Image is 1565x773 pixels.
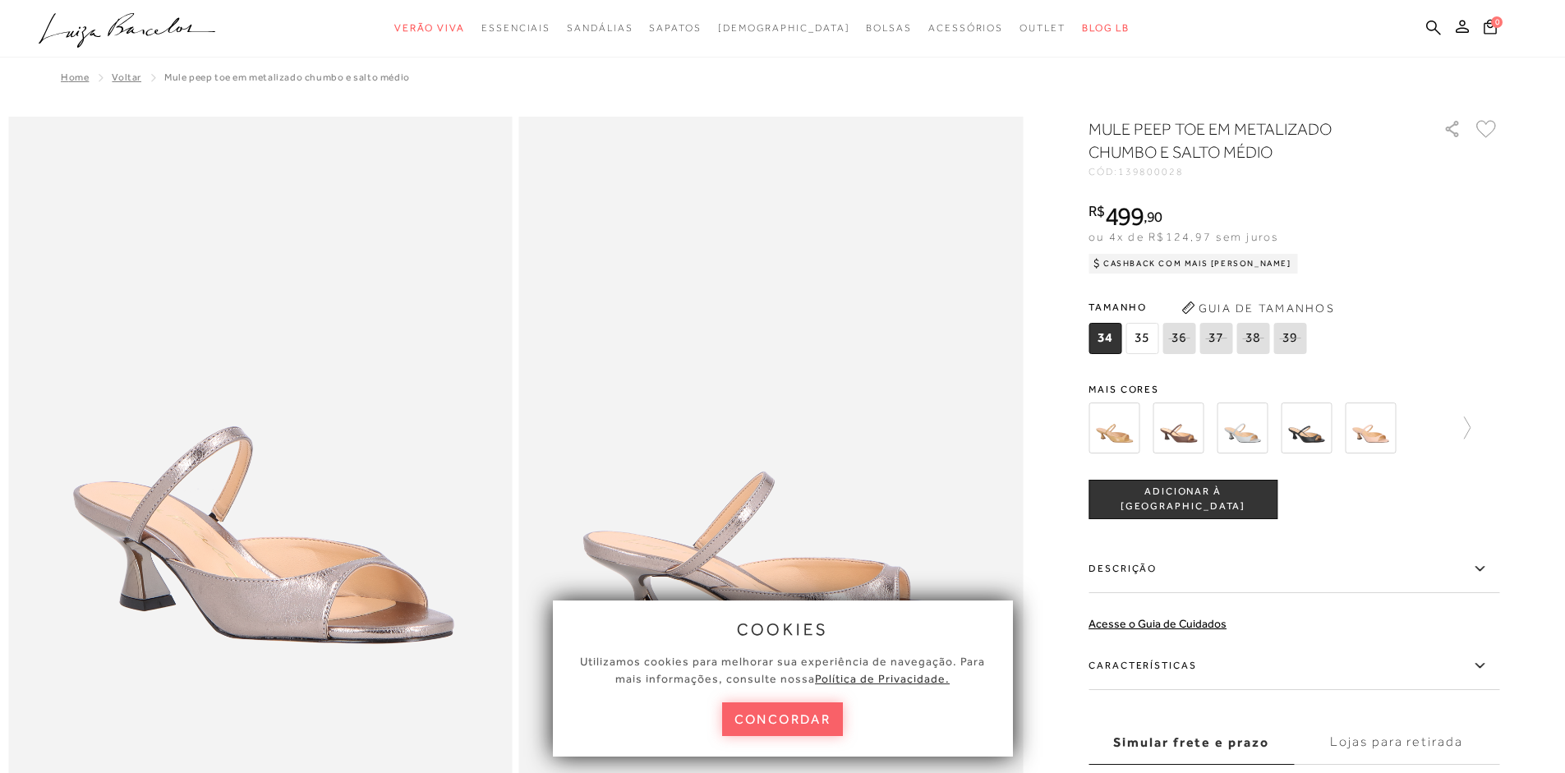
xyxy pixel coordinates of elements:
[1089,720,1294,765] label: Simular frete e prazo
[718,22,850,34] span: [DEMOGRAPHIC_DATA]
[1153,403,1204,453] img: MULE PEEP TOE EM COURO CAFÉ E SALTO MÉDIO
[481,13,550,44] a: noSubCategoriesText
[1118,166,1184,177] span: 139800028
[580,655,985,685] span: Utilizamos cookies para melhorar sua experiência de navegação. Para mais informações, consulte nossa
[1089,204,1105,219] i: R$
[567,22,633,34] span: Sandálias
[1089,480,1277,519] button: ADICIONAR À [GEOGRAPHIC_DATA]
[1089,117,1397,163] h1: MULE PEEP TOE EM METALIZADO CHUMBO E SALTO MÉDIO
[1089,403,1139,453] img: MULE PEEP TOE EM COURO AREIA E SALTO MÉDIO
[1162,323,1195,354] span: 36
[1144,209,1162,224] i: ,
[481,22,550,34] span: Essenciais
[1082,22,1130,34] span: BLOG LB
[1236,323,1269,354] span: 38
[1089,230,1278,243] span: ou 4x de R$124,97 sem juros
[1147,208,1162,225] span: 90
[1089,642,1499,690] label: Características
[649,13,701,44] a: noSubCategoriesText
[718,13,850,44] a: noSubCategoriesText
[928,22,1003,34] span: Acessórios
[1089,617,1227,630] a: Acesse o Guia de Cuidados
[1491,16,1503,28] span: 0
[815,672,950,685] a: Política de Privacidade.
[1199,323,1232,354] span: 37
[1176,295,1340,321] button: Guia de Tamanhos
[1281,403,1332,453] img: MULE PEEP TOE EM COURO PRETO E SALTO MÉDIO
[61,71,89,83] a: Home
[394,13,465,44] a: noSubCategoriesText
[928,13,1003,44] a: noSubCategoriesText
[1089,485,1277,513] span: ADICIONAR À [GEOGRAPHIC_DATA]
[1479,18,1502,40] button: 0
[1082,13,1130,44] a: BLOG LB
[1294,720,1499,765] label: Lojas para retirada
[1089,384,1499,394] span: Mais cores
[112,71,141,83] a: Voltar
[1273,323,1306,354] span: 39
[1020,13,1066,44] a: noSubCategoriesText
[1089,545,1499,593] label: Descrição
[1089,254,1298,274] div: Cashback com Mais [PERSON_NAME]
[866,13,912,44] a: noSubCategoriesText
[1020,22,1066,34] span: Outlet
[866,22,912,34] span: Bolsas
[1125,323,1158,354] span: 35
[1089,323,1121,354] span: 34
[737,620,829,638] span: cookies
[722,702,844,736] button: concordar
[394,22,465,34] span: Verão Viva
[1345,403,1396,453] img: MULE PEEP TOE EM COURO ROSA CASHMERE E SALTO MÉDIO
[649,22,701,34] span: Sapatos
[567,13,633,44] a: noSubCategoriesText
[1105,201,1144,231] span: 499
[164,71,410,83] span: MULE PEEP TOE EM METALIZADO CHUMBO E SALTO MÉDIO
[1089,295,1310,320] span: Tamanho
[1089,167,1417,177] div: CÓD:
[1217,403,1268,453] img: MULE PEEP TOE EM COURO CINZA ESTANHO E SALTO MÉDIO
